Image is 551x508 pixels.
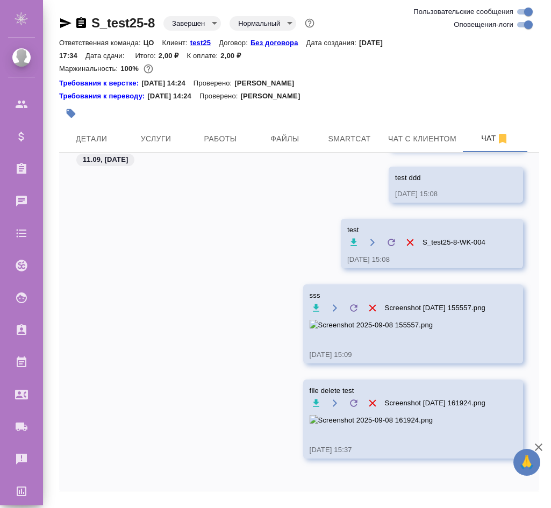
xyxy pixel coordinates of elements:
[310,445,485,455] div: [DATE] 15:37
[162,39,190,47] p: Клиент:
[259,132,311,146] span: Файлы
[59,91,147,102] a: Требования к переводу:
[513,449,540,476] button: 🙏
[347,301,361,314] label: Обновить файл
[413,6,513,17] span: Пользовательские сообщения
[141,62,155,76] button: 0.00 RUB;
[310,301,323,314] button: Скачать
[251,39,306,47] p: Без договора
[347,225,485,235] span: test
[91,16,155,30] a: S_test25-8
[347,235,361,249] button: Скачать
[366,235,380,249] button: Открыть на драйве
[404,235,417,249] button: Удалить файл
[395,173,485,183] span: test ddd
[310,415,471,426] img: Screenshot 2025-09-08 161924.png
[385,398,485,409] span: Screenshot [DATE] 161924.png
[135,52,158,60] p: Итого:
[385,235,398,249] label: Обновить файл
[190,39,219,47] p: test25
[59,78,141,89] div: Нажми, чтобы открыть папку с инструкцией
[306,39,359,47] p: Дата создания:
[328,396,342,410] button: Открыть на драйве
[310,349,485,360] div: [DATE] 15:09
[190,38,219,47] a: test25
[141,78,194,89] p: [DATE] 14:24
[66,132,117,146] span: Детали
[310,396,323,410] button: Скачать
[59,65,120,73] p: Маржинальность:
[59,91,147,102] div: Нажми, чтобы открыть папку с инструкцией
[59,78,141,89] a: Требования к верстке:
[423,237,485,248] span: S_test25-8-WK-004
[120,65,141,73] p: 100%
[220,52,249,60] p: 2,00 ₽
[366,396,380,410] button: Удалить файл
[240,91,308,102] p: [PERSON_NAME]
[251,38,306,47] a: Без договора
[347,254,485,265] div: [DATE] 15:08
[310,320,471,331] img: Screenshot 2025-09-08 155557.png
[388,132,456,146] span: Чат с клиентом
[303,16,317,30] button: Доп статусы указывают на важность/срочность заказа
[187,52,221,60] p: К оплате:
[395,189,485,199] div: [DATE] 15:08
[195,132,246,146] span: Работы
[169,19,208,28] button: Завершен
[199,91,241,102] p: Проверено:
[59,17,72,30] button: Скопировать ссылку для ЯМессенджера
[496,132,509,145] svg: Отписаться
[130,132,182,146] span: Услуги
[234,78,302,89] p: [PERSON_NAME]
[219,39,251,47] p: Договор:
[59,102,83,125] button: Добавить тэг
[328,301,342,314] button: Открыть на драйве
[159,52,187,60] p: 2,00 ₽
[469,132,521,145] span: Чат
[83,154,128,165] p: 11.09, [DATE]
[324,132,375,146] span: Smartcat
[310,290,485,301] span: sss
[147,91,199,102] p: [DATE] 14:24
[144,39,162,47] p: ЦО
[194,78,235,89] p: Проверено:
[85,52,127,60] p: Дата сдачи:
[310,385,485,396] span: file delete test
[235,19,283,28] button: Нормальный
[454,19,513,30] span: Оповещения-логи
[385,303,485,313] span: Screenshot [DATE] 155557.png
[518,451,536,474] span: 🙏
[59,39,144,47] p: Ответственная команда:
[347,396,361,410] label: Обновить файл
[366,301,380,314] button: Удалить файл
[230,16,296,31] div: Завершен
[75,17,88,30] button: Скопировать ссылку
[163,16,221,31] div: Завершен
